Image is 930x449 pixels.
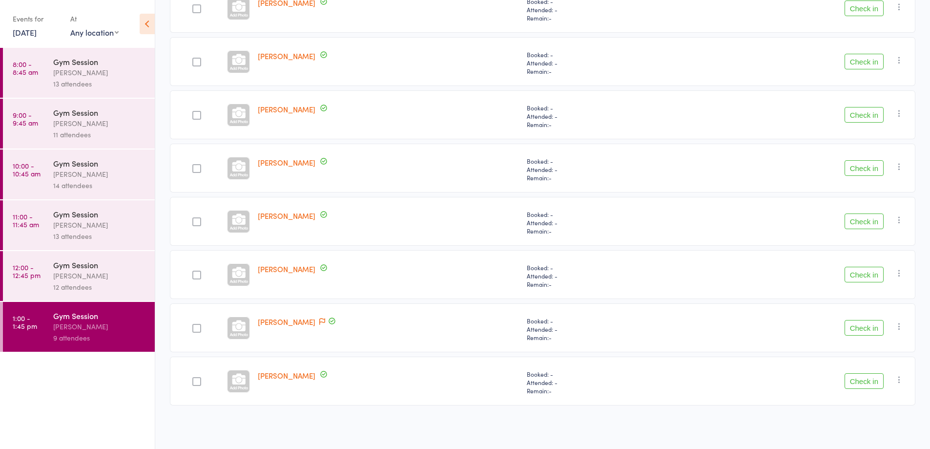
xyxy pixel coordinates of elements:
[527,370,679,378] span: Booked: -
[845,267,884,282] button: Check in
[527,218,679,227] span: Attended: -
[845,0,884,16] button: Check in
[527,325,679,333] span: Attended: -
[53,56,146,67] div: Gym Session
[527,280,679,288] span: Remain:
[527,5,679,14] span: Attended: -
[527,173,679,182] span: Remain:
[53,310,146,321] div: Gym Session
[53,321,146,332] div: [PERSON_NAME]
[527,272,679,280] span: Attended: -
[527,227,679,235] span: Remain:
[527,378,679,386] span: Attended: -
[527,59,679,67] span: Attended: -
[527,157,679,165] span: Booked: -
[258,211,315,221] a: [PERSON_NAME]
[3,99,155,149] a: 9:00 -9:45 amGym Session[PERSON_NAME]11 attendees
[527,67,679,75] span: Remain:
[53,332,146,343] div: 9 attendees
[53,158,146,169] div: Gym Session
[845,54,884,69] button: Check in
[549,14,552,22] span: -
[53,107,146,118] div: Gym Session
[549,67,552,75] span: -
[53,129,146,140] div: 11 attendees
[527,317,679,325] span: Booked: -
[53,259,146,270] div: Gym Session
[70,27,119,38] div: Any location
[13,314,37,330] time: 1:00 - 1:45 pm
[549,227,552,235] span: -
[3,150,155,199] a: 10:00 -10:45 amGym Session[PERSON_NAME]14 attendees
[13,27,37,38] a: [DATE]
[527,50,679,59] span: Booked: -
[549,386,552,395] span: -
[13,60,38,76] time: 8:00 - 8:45 am
[258,317,315,327] a: [PERSON_NAME]
[53,231,146,242] div: 13 attendees
[258,157,315,168] a: [PERSON_NAME]
[258,264,315,274] a: [PERSON_NAME]
[258,51,315,61] a: [PERSON_NAME]
[53,281,146,293] div: 12 attendees
[13,11,61,27] div: Events for
[549,173,552,182] span: -
[53,169,146,180] div: [PERSON_NAME]
[3,200,155,250] a: 11:00 -11:45 amGym Session[PERSON_NAME]13 attendees
[845,160,884,176] button: Check in
[53,118,146,129] div: [PERSON_NAME]
[527,112,679,120] span: Attended: -
[13,213,39,228] time: 11:00 - 11:45 am
[845,107,884,123] button: Check in
[527,263,679,272] span: Booked: -
[845,214,884,229] button: Check in
[549,280,552,288] span: -
[70,11,119,27] div: At
[258,370,315,381] a: [PERSON_NAME]
[527,165,679,173] span: Attended: -
[549,333,552,342] span: -
[53,209,146,219] div: Gym Session
[13,263,41,279] time: 12:00 - 12:45 pm
[845,320,884,336] button: Check in
[3,251,155,301] a: 12:00 -12:45 pmGym Session[PERSON_NAME]12 attendees
[3,302,155,352] a: 1:00 -1:45 pmGym Session[PERSON_NAME]9 attendees
[527,386,679,395] span: Remain:
[3,48,155,98] a: 8:00 -8:45 amGym Session[PERSON_NAME]13 attendees
[53,270,146,281] div: [PERSON_NAME]
[53,78,146,89] div: 13 attendees
[527,333,679,342] span: Remain:
[53,67,146,78] div: [PERSON_NAME]
[549,120,552,128] span: -
[527,104,679,112] span: Booked: -
[258,104,315,114] a: [PERSON_NAME]
[13,162,41,177] time: 10:00 - 10:45 am
[53,180,146,191] div: 14 attendees
[13,111,38,127] time: 9:00 - 9:45 am
[53,219,146,231] div: [PERSON_NAME]
[845,373,884,389] button: Check in
[527,14,679,22] span: Remain:
[527,210,679,218] span: Booked: -
[527,120,679,128] span: Remain:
